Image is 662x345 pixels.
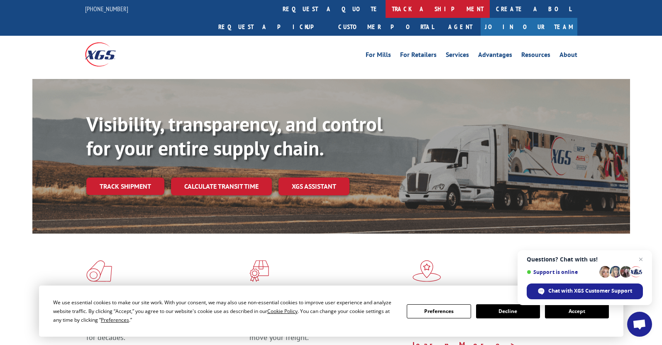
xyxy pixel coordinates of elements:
span: Close chat [636,254,646,264]
img: xgs-icon-total-supply-chain-intelligence-red [86,260,112,282]
span: Support is online [527,269,596,275]
a: About [559,52,577,61]
a: For Retailers [400,52,437,61]
span: Questions? Chat with us! [527,256,643,263]
span: As an industry carrier of choice, XGS has brought innovation and dedication to flooring logistics... [86,313,243,342]
a: For Mills [366,52,391,61]
div: Chat with XGS Customer Support [527,283,643,299]
b: Visibility, transparency, and control for your entire supply chain. [86,111,383,161]
a: Services [446,52,469,61]
a: Calculate transit time [171,177,272,195]
a: Request a pickup [212,18,332,36]
a: [PHONE_NUMBER] [85,5,128,13]
div: Open chat [627,312,652,337]
div: Cookie Consent Prompt [39,286,623,337]
a: Agent [440,18,481,36]
img: xgs-icon-focused-on-flooring-red [249,260,269,282]
a: Resources [521,52,550,61]
span: Cookie Policy [267,308,298,315]
a: Join Our Team [481,18,577,36]
a: XGS ASSISTANT [278,177,349,195]
a: Advantages [478,52,512,61]
button: Preferences [407,304,471,318]
span: Chat with XGS Customer Support [548,287,632,295]
div: We use essential cookies to make our site work. With your consent, we may also use non-essential ... [53,298,397,324]
a: Customer Portal [332,18,440,36]
button: Accept [545,304,609,318]
img: xgs-icon-flagship-distribution-model-red [413,260,441,282]
a: Track shipment [86,177,164,195]
span: Preferences [101,316,129,323]
button: Decline [476,304,540,318]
